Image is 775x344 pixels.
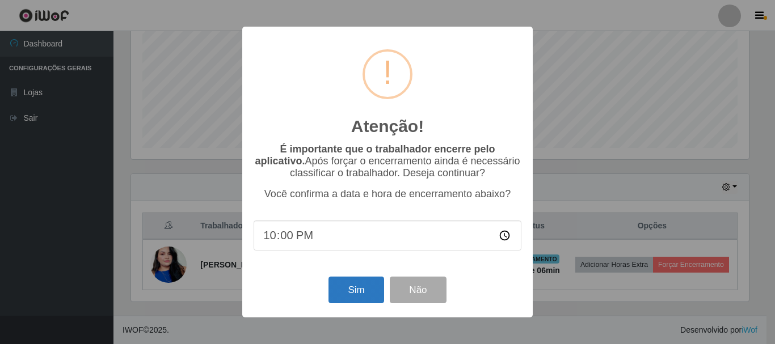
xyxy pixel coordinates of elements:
[351,116,424,137] h2: Atenção!
[328,277,384,303] button: Sim
[255,143,495,167] b: É importante que o trabalhador encerre pelo aplicativo.
[254,188,521,200] p: Você confirma a data e hora de encerramento abaixo?
[254,143,521,179] p: Após forçar o encerramento ainda é necessário classificar o trabalhador. Deseja continuar?
[390,277,446,303] button: Não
